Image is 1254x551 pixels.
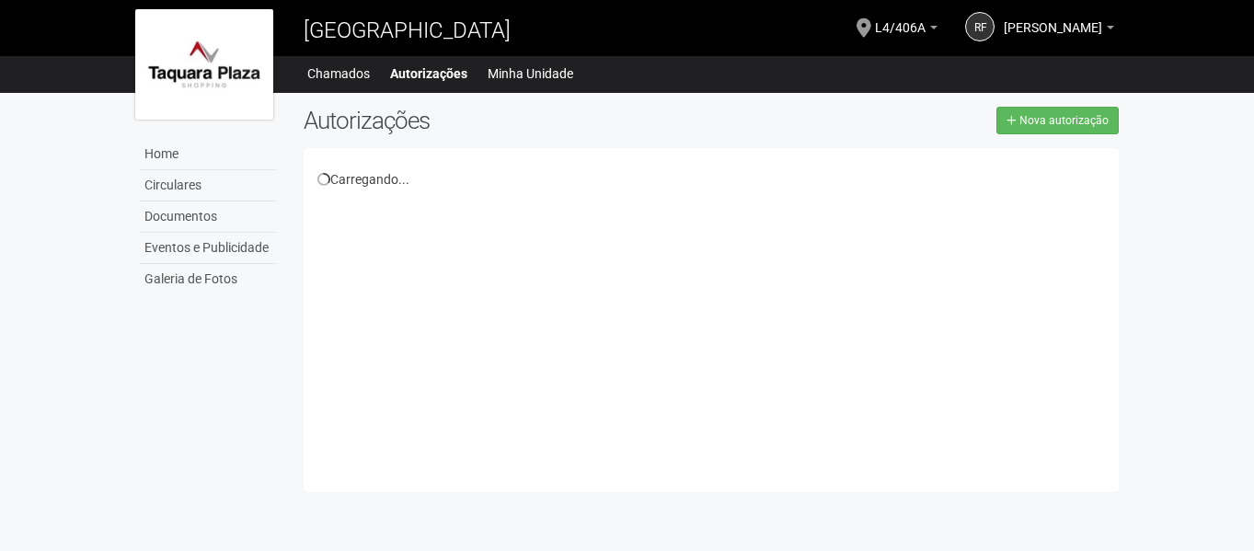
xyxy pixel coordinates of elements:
a: Chamados [307,61,370,86]
a: Circulares [140,170,276,201]
span: [GEOGRAPHIC_DATA] [304,17,511,43]
a: L4/406A [875,23,938,38]
div: Carregando... [317,171,1106,188]
a: Eventos e Publicidade [140,233,276,264]
img: logo.jpg [135,9,273,120]
a: Galeria de Fotos [140,264,276,294]
a: Autorizações [390,61,467,86]
a: Documentos [140,201,276,233]
a: [PERSON_NAME] [1004,23,1114,38]
span: L4/406A [875,3,926,35]
a: RF [965,12,995,41]
h2: Autorizações [304,107,697,134]
a: Home [140,139,276,170]
span: Nova autorização [1019,114,1109,127]
a: Nova autorização [996,107,1119,134]
span: Regina Ferreira Alves da Silva [1004,3,1102,35]
a: Minha Unidade [488,61,573,86]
